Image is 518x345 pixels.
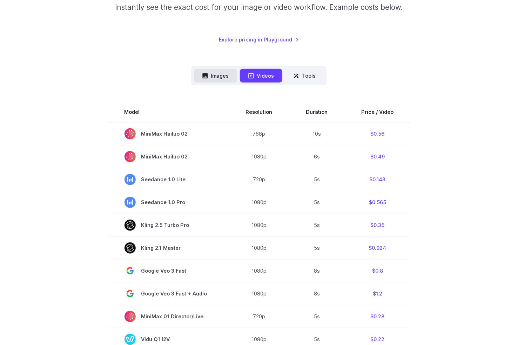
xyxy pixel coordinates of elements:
[194,69,237,83] button: Images
[125,128,212,139] span: MiniMax Hailuo 02
[345,282,411,305] td: $1.2
[125,151,212,162] span: MiniMax Hailuo 02
[125,288,212,299] span: Google Veo 3 Fast + Audio
[229,145,289,168] td: 1080p
[289,191,345,214] td: 5s
[125,265,212,276] span: Google Veo 3 Fast
[289,236,345,259] td: 5s
[125,311,212,322] span: MiniMax 01 Director/Live
[240,69,282,83] button: Videos
[229,305,289,328] td: 720p
[289,168,345,191] td: 5s
[289,259,345,282] td: 8s
[125,220,212,231] span: Kling 2.5 Turbo Pro
[345,259,411,282] td: $0.8
[345,168,411,191] td: $0.143
[125,197,212,208] span: Seedance 1.0 Pro
[229,168,289,191] td: 720p
[229,282,289,305] td: 1080p
[289,122,345,145] td: 10s
[345,191,411,214] td: $0.565
[229,122,289,145] td: 768p
[289,145,345,168] td: 6s
[289,305,345,328] td: 5s
[345,214,411,236] td: $0.35
[345,102,411,122] th: Price / Video
[345,236,411,259] td: $0.924
[289,102,345,122] th: Duration
[125,174,212,185] span: Seedance 1.0 Lite
[125,242,212,254] span: Kling 2.1 Master
[229,191,289,214] td: 1080p
[289,214,345,236] td: 5s
[229,214,289,236] td: 1080p
[345,122,411,145] td: $0.56
[219,35,299,44] a: Explore pricing in Playground
[345,145,411,168] td: $0.49
[108,102,229,122] th: Model
[125,334,212,345] span: Vidu Q1 I2V
[229,259,289,282] td: 1080p
[229,236,289,259] td: 1080p
[285,69,324,83] button: Tools
[345,305,411,328] td: $0.28
[289,282,345,305] td: 8s
[229,102,289,122] th: Resolution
